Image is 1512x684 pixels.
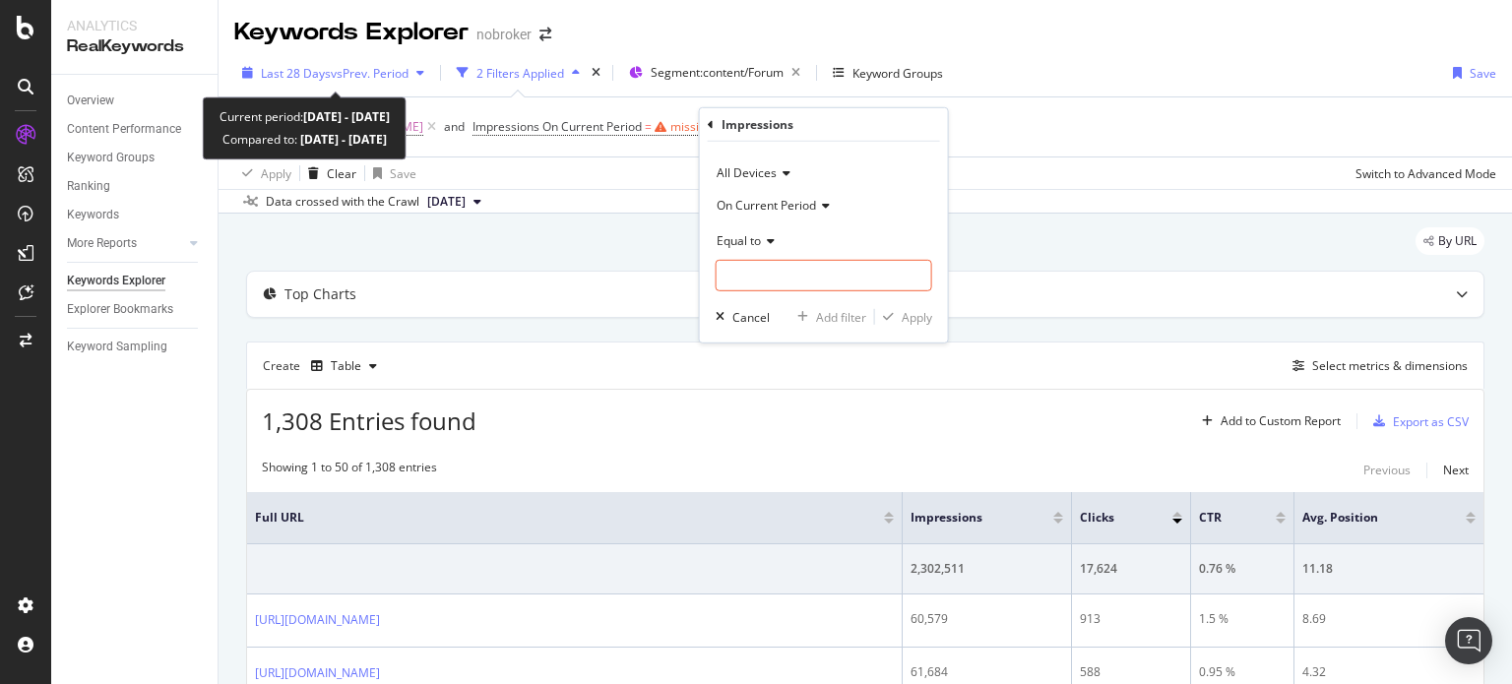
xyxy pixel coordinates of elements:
button: Apply [234,157,291,189]
div: Keyword Groups [852,65,943,82]
div: and [444,118,465,135]
span: vs Prev. Period [331,65,409,82]
button: Add to Custom Report [1194,405,1341,437]
button: Select metrics & dimensions [1285,354,1468,378]
div: missing value [670,118,745,135]
div: More Reports [67,233,137,254]
button: Add filter [789,307,866,327]
span: = [645,118,652,135]
div: Apply [261,165,291,182]
a: Explorer Bookmarks [67,299,204,320]
span: Last 28 Days [261,65,331,82]
button: Keyword Groups [825,57,951,89]
div: Keywords [67,205,119,225]
div: Table [331,360,361,372]
span: Impressions On Current Period [472,118,642,135]
span: Full URL [255,509,854,527]
div: Keyword Sampling [67,337,167,357]
div: Next [1443,462,1469,478]
a: More Reports [67,233,184,254]
div: 2 Filters Applied [476,65,564,82]
a: Overview [67,91,204,111]
div: 1.5 % [1199,610,1286,628]
button: Switch to Advanced Mode [1348,157,1496,189]
button: Clear [300,157,356,189]
button: 2 Filters Applied [449,57,588,89]
div: Select metrics & dimensions [1312,357,1468,374]
div: 11.18 [1302,560,1476,578]
div: 61,684 [911,663,1063,681]
button: and [444,117,465,136]
div: Explorer Bookmarks [67,299,173,320]
button: Last 28 DaysvsPrev. Period [234,57,432,89]
div: Content Performance [67,119,181,140]
button: Segment:content/Forum [621,57,808,89]
a: [URL][DOMAIN_NAME] [255,610,380,630]
a: Content Performance [67,119,204,140]
b: [DATE] - [DATE] [303,108,390,125]
div: Ranking [67,176,110,197]
div: 17,624 [1080,560,1182,578]
a: Ranking [67,176,204,197]
div: 913 [1080,610,1182,628]
button: Export as CSV [1365,405,1469,437]
span: Equal to [717,231,761,248]
div: Add filter [816,308,866,325]
div: times [588,63,604,83]
span: All Devices [717,164,777,181]
button: Next [1443,459,1469,482]
div: Analytics [67,16,202,35]
span: Clicks [1080,509,1143,527]
span: On Current Period [717,196,816,213]
div: Open Intercom Messenger [1445,617,1492,664]
span: 1,308 Entries found [262,404,476,437]
span: By URL [1438,235,1477,247]
div: nobroker [476,25,532,44]
div: Clear [327,165,356,182]
button: Table [303,350,385,382]
div: Compared to: [222,128,387,151]
button: Save [1445,57,1496,89]
div: Top Charts [284,284,356,304]
button: Cancel [708,307,770,327]
div: 4.32 [1302,663,1476,681]
div: Switch to Advanced Mode [1355,165,1496,182]
div: Previous [1363,462,1411,478]
button: [DATE] [419,190,489,214]
div: 60,579 [911,610,1063,628]
button: Previous [1363,459,1411,482]
span: CTR [1199,509,1246,527]
div: 0.95 % [1199,663,1286,681]
div: Export as CSV [1393,413,1469,430]
div: Cancel [732,308,770,325]
b: [DATE] - [DATE] [297,131,387,148]
div: Current period: [220,105,390,128]
div: RealKeywords [67,35,202,58]
div: Create [263,350,385,382]
span: 2025 Aug. 4th [427,193,466,211]
div: Apply [902,308,932,325]
div: Impressions [722,116,793,133]
span: Segment: content/Forum [651,64,784,81]
button: Apply [875,307,932,327]
div: Keywords Explorer [67,271,165,291]
div: 588 [1080,663,1182,681]
span: Avg. Position [1302,509,1436,527]
div: Showing 1 to 50 of 1,308 entries [262,459,437,482]
div: Overview [67,91,114,111]
div: arrow-right-arrow-left [539,28,551,41]
span: Impressions [911,509,1024,527]
div: 8.69 [1302,610,1476,628]
div: Data crossed with the Crawl [266,193,419,211]
a: Keywords Explorer [67,271,204,291]
div: 2,302,511 [911,560,1063,578]
div: Keywords Explorer [234,16,469,49]
a: Keyword Sampling [67,337,204,357]
div: Add to Custom Report [1221,415,1341,427]
div: Save [390,165,416,182]
a: [URL][DOMAIN_NAME] [255,663,380,683]
button: Save [365,157,416,189]
div: 0.76 % [1199,560,1286,578]
div: Keyword Groups [67,148,155,168]
a: Keyword Groups [67,148,204,168]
